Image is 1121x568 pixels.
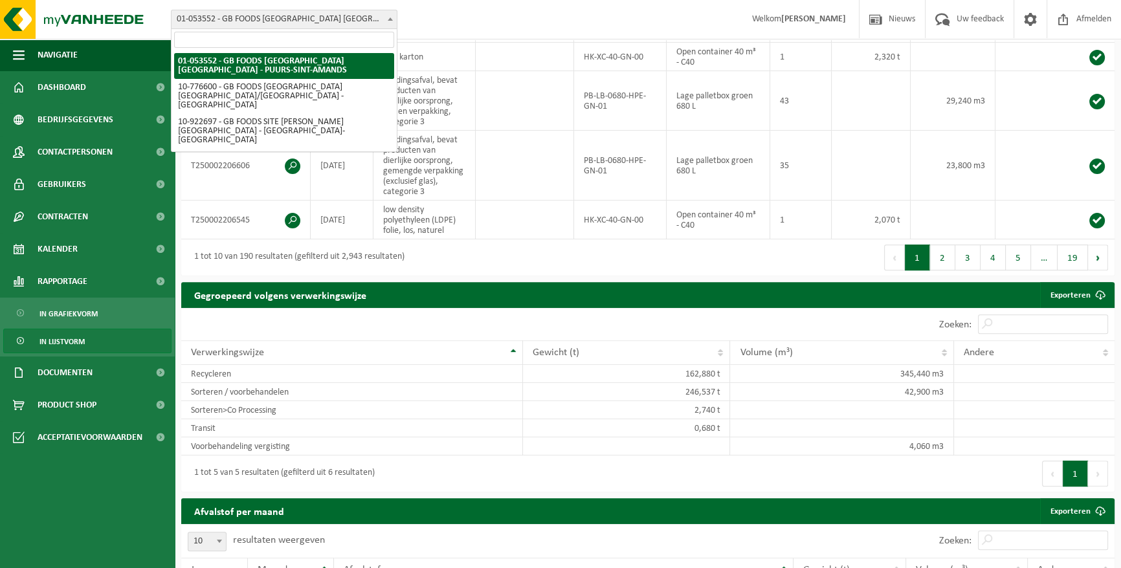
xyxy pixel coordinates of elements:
[770,201,832,239] td: 1
[884,245,905,270] button: Previous
[39,301,98,326] span: In grafiekvorm
[911,131,995,201] td: 23,800 m3
[730,437,954,455] td: 4,060 m3
[171,10,397,29] span: 01-053552 - GB FOODS BELGIUM NV - PUURS-SINT-AMANDS
[1058,245,1088,270] button: 19
[667,43,770,71] td: Open container 40 m³ - C40
[964,347,994,358] span: Andere
[523,365,731,383] td: 162,880 t
[188,532,226,551] span: 10
[181,498,297,523] h2: Afvalstof per maand
[181,419,523,437] td: Transit
[770,131,832,201] td: 35
[781,14,846,24] strong: [PERSON_NAME]
[832,201,911,239] td: 2,070 t
[38,39,78,71] span: Navigatie
[38,201,88,233] span: Contracten
[181,401,523,419] td: Sorteren>Co Processing
[3,301,172,325] a: In grafiekvorm
[730,383,954,401] td: 42,900 m3
[1063,461,1088,486] button: 1
[373,201,476,239] td: low density polyethyleen (LDPE) folie, los, naturel
[1006,245,1031,270] button: 5
[38,265,87,298] span: Rapportage
[905,245,930,270] button: 1
[191,347,264,358] span: Verwerkingswijze
[174,114,394,149] li: 10-922697 - GB FOODS SITE [PERSON_NAME][GEOGRAPHIC_DATA] - [GEOGRAPHIC_DATA]-[GEOGRAPHIC_DATA]
[188,246,405,269] div: 1 tot 10 van 190 resultaten (gefilterd uit 2,943 resultaten)
[38,136,113,168] span: Contactpersonen
[939,536,971,546] label: Zoeken:
[981,245,1006,270] button: 4
[1042,461,1063,486] button: Previous
[770,43,832,71] td: 1
[181,201,311,239] td: T250002206545
[574,201,667,239] td: HK-XC-40-GN-00
[38,71,86,104] span: Dashboard
[730,365,954,383] td: 345,440 m3
[188,532,227,551] span: 10
[740,347,792,358] span: Volume (m³)
[38,389,96,421] span: Product Shop
[311,201,373,239] td: [DATE]
[533,347,579,358] span: Gewicht (t)
[188,462,375,485] div: 1 tot 5 van 5 resultaten (gefilterd uit 6 resultaten)
[174,53,394,79] li: 01-053552 - GB FOODS [GEOGRAPHIC_DATA] [GEOGRAPHIC_DATA] - PUURS-SINT-AMANDS
[1088,245,1108,270] button: Next
[181,437,523,455] td: Voorbehandeling vergisting
[574,131,667,201] td: PB-LB-0680-HPE-GN-01
[939,320,971,330] label: Zoeken:
[770,71,832,131] td: 43
[523,419,731,437] td: 0,680 t
[930,245,955,270] button: 2
[172,10,397,28] span: 01-053552 - GB FOODS BELGIUM NV - PUURS-SINT-AMANDS
[667,71,770,131] td: Lage palletbox groen 680 L
[38,421,142,453] span: Acceptatievoorwaarden
[1031,245,1058,270] span: …
[373,71,476,131] td: voedingsafval, bevat producten van dierlijke oorsprong, glazen verpakking, categorie 3
[574,43,667,71] td: HK-XC-40-GN-00
[911,71,995,131] td: 29,240 m3
[38,356,93,389] span: Documenten
[3,329,172,353] a: In lijstvorm
[233,535,325,545] label: resultaten weergeven
[38,104,113,136] span: Bedrijfsgegevens
[574,71,667,131] td: PB-LB-0680-HPE-GN-01
[1040,282,1113,308] a: Exporteren
[38,233,78,265] span: Kalender
[174,79,394,114] li: 10-776600 - GB FOODS [GEOGRAPHIC_DATA] [GEOGRAPHIC_DATA]/[GEOGRAPHIC_DATA] - [GEOGRAPHIC_DATA]
[1040,498,1113,524] a: Exporteren
[373,43,476,71] td: vlak karton
[523,383,731,401] td: 246,537 t
[181,365,523,383] td: Recycleren
[667,131,770,201] td: Lage palletbox groen 680 L
[955,245,981,270] button: 3
[1088,461,1108,486] button: Next
[523,401,731,419] td: 2,740 t
[38,168,86,201] span: Gebruikers
[373,131,476,201] td: voedingsafval, bevat producten van dierlijke oorsprong, gemengde verpakking (exclusief glas), cat...
[181,282,379,307] h2: Gegroepeerd volgens verwerkingswijze
[181,131,311,201] td: T250002206606
[832,43,911,71] td: 2,320 t
[181,383,523,401] td: Sorteren / voorbehandelen
[667,201,770,239] td: Open container 40 m³ - C40
[39,329,85,354] span: In lijstvorm
[311,131,373,201] td: [DATE]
